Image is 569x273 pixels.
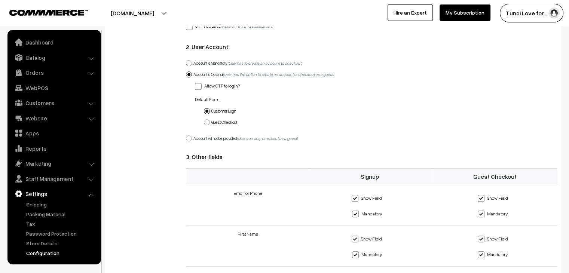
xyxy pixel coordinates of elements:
label: Mandatory [478,206,512,222]
a: My Subscription [440,4,490,21]
a: Hire an Expert [388,4,433,21]
label: Show Field [478,190,513,206]
label: Account is Optional [186,71,334,78]
span: 3. Other fields [186,153,232,160]
i: (User has the option to create an account or checkout as a guest) [223,72,334,77]
a: Store Details [24,239,98,247]
a: Shipping [24,200,98,208]
label: Account is Mandatory [186,60,302,67]
label: Mandatory [352,206,386,222]
th: Signup [310,168,434,185]
a: Staff Management [9,172,98,185]
a: Packing Material [24,210,98,218]
label: Default Form [195,96,220,103]
a: Orders [9,66,98,79]
i: (User can only checkout as a guest) [237,136,298,141]
label: Show Field [478,231,513,247]
a: Reports [9,142,98,155]
label: Guest Checkout [204,119,237,126]
label: Mandatory [478,247,512,263]
label: Account will not be provided [186,135,298,142]
a: COMMMERCE [9,7,75,16]
label: Show Field [352,231,386,247]
a: Configuration [24,249,98,257]
label: Customer Login [204,108,236,114]
i: (User has to create an account to checkout) [227,61,302,65]
label: Show Field [352,190,386,206]
a: Apps [9,126,98,140]
a: Tax [24,220,98,228]
span: 2. User Account [186,43,237,50]
button: Tunai Love for… [500,4,563,22]
img: user [548,7,560,19]
button: [DOMAIN_NAME] [85,4,180,22]
a: Website [9,111,98,125]
a: Password Protection [24,230,98,237]
th: Guest Checkout [433,168,557,185]
label: Mandatory [352,247,386,263]
img: COMMMERCE [9,10,88,15]
a: Catalog [9,51,98,64]
a: Marketing [9,157,98,170]
a: Dashboard [9,36,98,49]
a: Customers [9,96,98,110]
label: First Name [238,231,258,237]
a: WebPOS [9,81,98,95]
a: Settings [9,187,98,200]
small: (Phone OTP is only for indian numbers) [221,24,273,28]
label: Allow OTP to login? [195,82,240,89]
label: Email or Phone [233,190,262,197]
